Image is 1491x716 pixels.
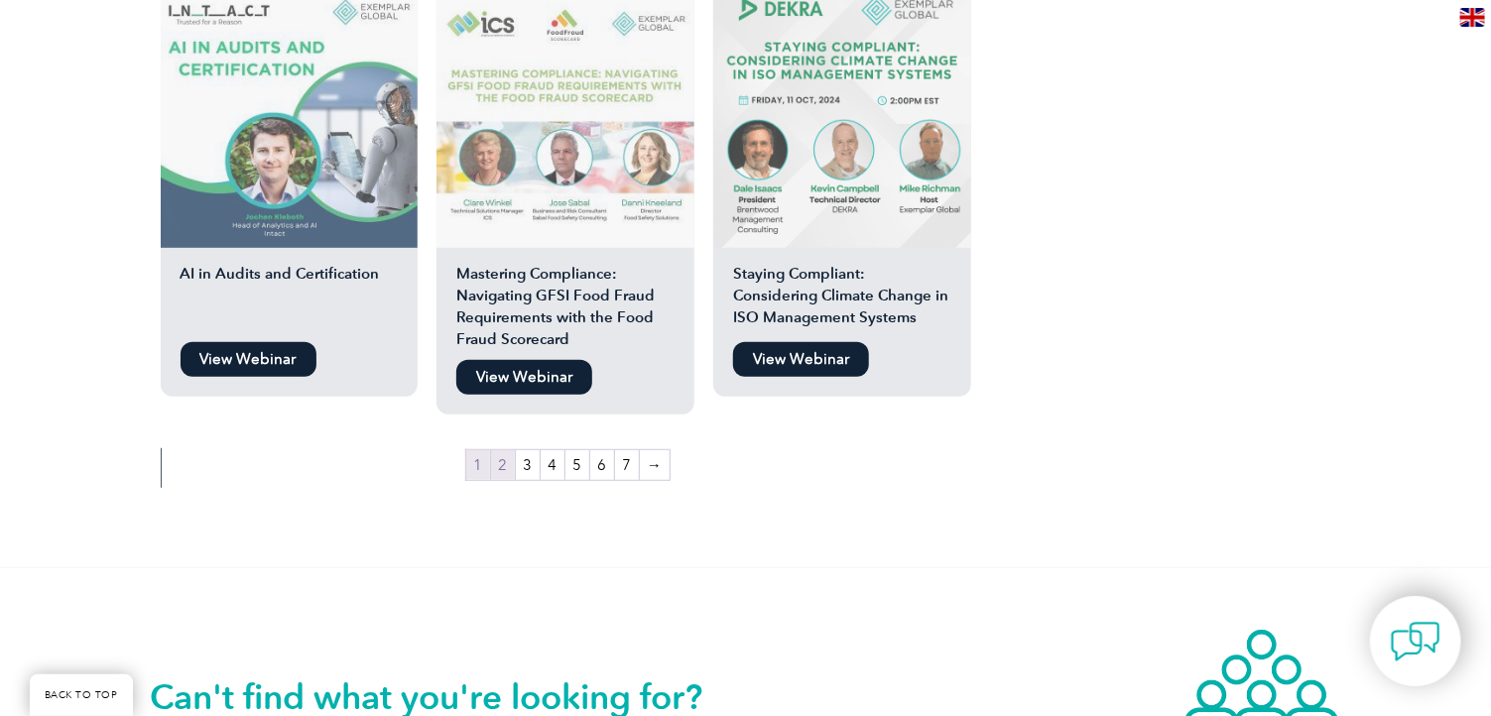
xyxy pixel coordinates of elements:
[733,342,869,377] a: View Webinar
[565,450,589,480] a: Page 5
[181,342,316,377] a: View Webinar
[466,450,490,480] span: Page 1
[456,360,592,395] a: View Webinar
[590,450,614,480] a: Page 6
[161,448,974,488] nav: Product Pagination
[640,450,670,480] a: →
[151,681,746,713] h2: Can't find what you're looking for?
[161,263,419,332] h2: AI in Audits and Certification
[1460,8,1485,27] img: en
[541,450,564,480] a: Page 4
[615,450,639,480] a: Page 7
[516,450,540,480] a: Page 3
[30,674,133,716] a: BACK TO TOP
[436,263,694,350] h2: Mastering Compliance: Navigating GFSI Food Fraud Requirements with the Food Fraud Scorecard
[1391,617,1440,666] img: contact-chat.png
[491,450,515,480] a: Page 2
[713,263,971,332] h2: Staying Compliant: Considering Climate Change in ISO Management Systems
